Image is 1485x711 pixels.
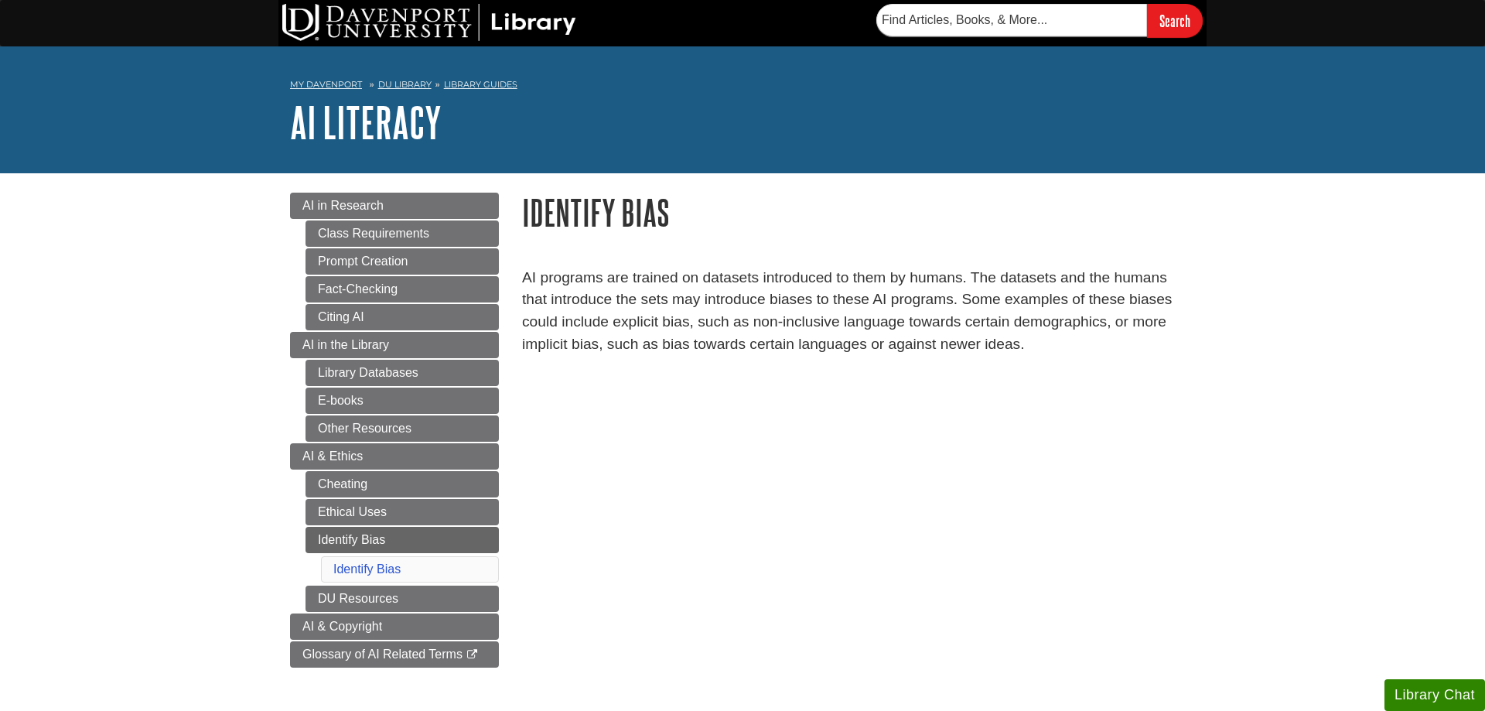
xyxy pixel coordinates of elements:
[282,4,576,41] img: DU Library
[290,193,499,668] div: Guide Page Menu
[522,193,1195,232] h1: Identify Bias
[290,78,362,91] a: My Davenport
[290,193,499,219] a: AI in Research
[302,199,384,212] span: AI in Research
[306,388,499,414] a: E-books
[306,499,499,525] a: Ethical Uses
[306,586,499,612] a: DU Resources
[306,415,499,442] a: Other Resources
[306,276,499,303] a: Fact-Checking
[290,641,499,668] a: Glossary of AI Related Terms
[522,267,1195,356] p: AI programs are trained on datasets introduced to them by humans. The datasets and the humans tha...
[306,471,499,497] a: Cheating
[306,360,499,386] a: Library Databases
[302,620,382,633] span: AI & Copyright
[302,338,389,351] span: AI in the Library
[306,248,499,275] a: Prompt Creation
[1384,679,1485,711] button: Library Chat
[290,443,499,470] a: AI & Ethics
[302,450,363,463] span: AI & Ethics
[444,79,517,90] a: Library Guides
[1147,4,1203,37] input: Search
[876,4,1203,37] form: Searches DU Library's articles, books, and more
[876,4,1147,36] input: Find Articles, Books, & More...
[333,562,401,576] a: Identify Bias
[306,304,499,330] a: Citing AI
[290,98,442,146] a: AI Literacy
[306,527,499,553] a: Identify Bias
[290,614,499,640] a: AI & Copyright
[290,74,1195,99] nav: breadcrumb
[306,220,499,247] a: Class Requirements
[302,648,463,661] span: Glossary of AI Related Terms
[466,650,479,660] i: This link opens in a new window
[290,332,499,358] a: AI in the Library
[378,79,432,90] a: DU Library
